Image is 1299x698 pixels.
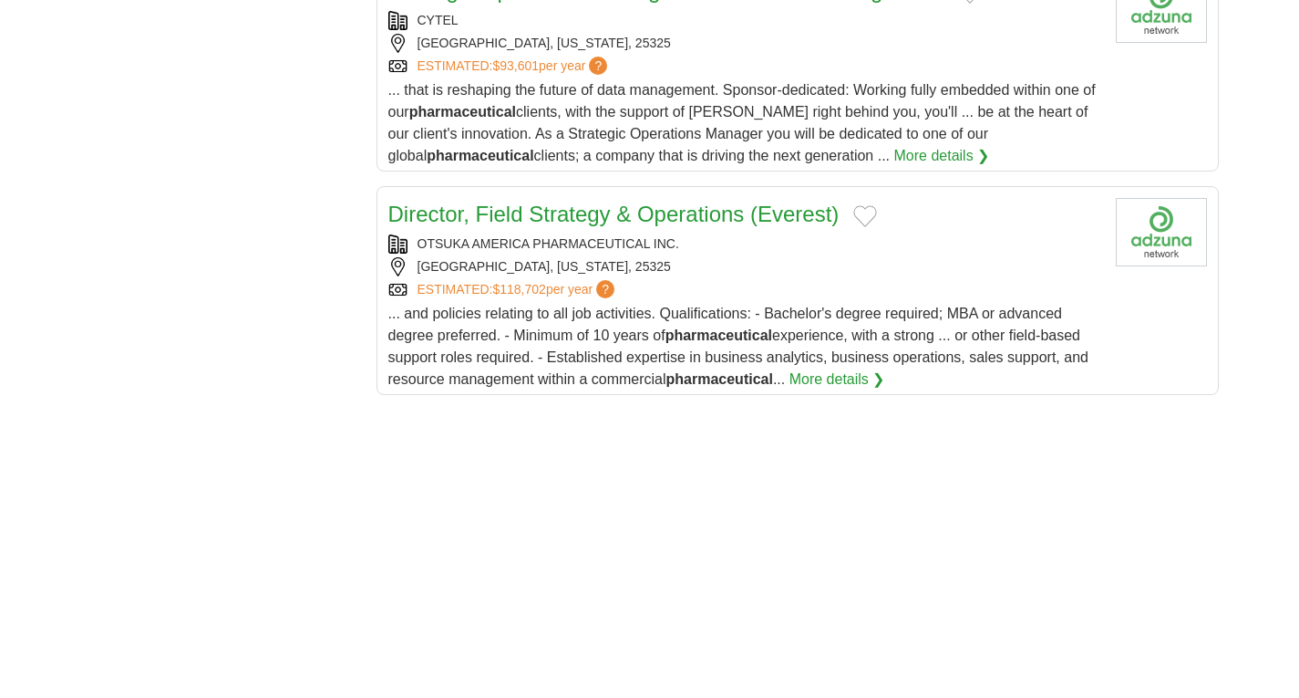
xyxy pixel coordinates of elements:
span: ... and policies relating to all job activities. Qualifications: - Bachelor's degree required; MB... [388,306,1088,387]
span: $118,702 [492,282,545,297]
span: ... that is reshaping the future of data management. Sponsor-dedicated: Working fully embedded wi... [388,82,1096,163]
strong: pharmaceutical [409,104,516,120]
div: CYTEL [388,11,1101,30]
span: $93,601 [492,58,539,73]
img: Company logo [1116,198,1207,266]
span: ? [589,57,607,75]
a: More details ❯ [789,369,885,391]
a: More details ❯ [893,145,989,167]
strong: pharmaceutical [666,371,773,387]
strong: pharmaceutical [427,148,533,163]
a: Director, Field Strategy & Operations (Everest) [388,202,840,226]
div: [GEOGRAPHIC_DATA], [US_STATE], 25325 [388,34,1101,53]
a: ESTIMATED:$118,702per year? [418,280,619,299]
div: OTSUKA AMERICA PHARMACEUTICAL INC. [388,234,1101,254]
span: ? [596,280,614,298]
div: [GEOGRAPHIC_DATA], [US_STATE], 25325 [388,257,1101,276]
a: ESTIMATED:$93,601per year? [418,57,612,76]
button: Add to favorite jobs [853,205,877,227]
strong: pharmaceutical [665,328,772,343]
